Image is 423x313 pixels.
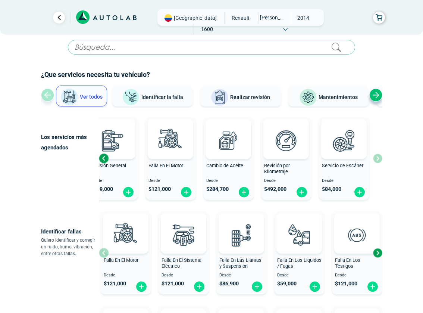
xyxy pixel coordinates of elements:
[277,273,322,278] span: Desde
[141,94,183,100] span: Identificar la falla
[96,124,129,157] img: revision_general-v3.svg
[288,215,310,237] img: AD0BCuuxAAAAAElFTkSuQmCC
[319,94,358,100] span: Mantenimientos
[217,120,239,143] img: AD0BCuuxAAAAAElFTkSuQmCC
[115,215,137,237] img: AD0BCuuxAAAAAElFTkSuQmCC
[225,219,258,251] img: diagnostic_suspension-v3.svg
[274,211,325,294] button: Falla En Los Liquidos / Fugas Desde $59,000
[41,70,382,80] h2: ¿Que servicios necesita tu vehículo?
[122,89,140,106] img: Identificar la falla
[172,215,195,237] img: AD0BCuuxAAAAAElFTkSuQmCC
[346,215,368,237] img: AD0BCuuxAAAAAElFTkSuQmCC
[162,257,201,269] span: Falla En El Sistema Eléctrico
[206,186,229,192] span: $ 284,700
[270,124,303,157] img: revision_por_kilometraje-v3.svg
[167,219,200,251] img: diagnostic_bombilla-v3.svg
[277,281,297,287] span: $ 59,000
[319,117,369,200] button: Servicio de Escáner Desde $84,000
[354,186,366,198] img: fi_plus-circle2.svg
[53,12,65,24] a: Ir al paso anterior
[154,124,187,157] img: diagnostic_engine-v3.svg
[230,215,253,237] img: AD0BCuuxAAAAAElFTkSuQmCC
[322,179,366,183] span: Desde
[98,153,109,164] div: Previous slide
[288,86,369,106] button: Mantenimientos
[228,12,254,24] span: RENAULT
[200,86,281,106] button: Realizar revisión
[219,281,239,287] span: $ 86,900
[275,120,297,143] img: AD0BCuuxAAAAAElFTkSuQmCC
[259,12,285,23] span: [PERSON_NAME]
[211,89,229,106] img: Realizar revisión
[341,219,373,251] img: diagnostic_diagnostic_abs-v3.svg
[88,117,138,200] button: Revisión General Desde $119,000
[104,273,148,278] span: Desde
[328,124,360,157] img: escaner-v3.svg
[41,226,99,237] p: Identificar fallas
[369,89,382,102] div: Next slide
[174,14,217,22] span: [GEOGRAPHIC_DATA]
[206,179,251,183] span: Desde
[159,120,182,143] img: AD0BCuuxAAAAAElFTkSuQmCC
[203,117,254,200] button: Cambio de Aceite Desde $284,700
[180,186,192,198] img: fi_plus-circle2.svg
[164,14,172,22] img: Flag of COLOMBIA
[332,211,382,294] button: Falla En Los Testigos Desde $121,000
[261,117,311,200] button: Revisión por Kilometraje Desde $492,000
[367,281,379,292] img: fi_plus-circle2.svg
[264,179,308,183] span: Desde
[91,163,126,168] span: Revisión General
[91,186,113,192] span: $ 119,000
[296,186,308,198] img: fi_plus-circle2.svg
[193,281,205,292] img: fi_plus-circle2.svg
[333,120,355,143] img: AD0BCuuxAAAAAElFTkSuQmCC
[238,186,250,198] img: fi_plus-circle2.svg
[230,94,270,100] span: Realizar revisión
[41,132,99,153] p: Los servicios más agendados
[145,117,196,200] button: Falla En El Motor Desde $121,000
[335,273,379,278] span: Desde
[219,273,264,278] span: Desde
[216,211,267,294] button: Falla En Las Llantas y Suspensión Desde $86,900
[322,163,363,168] span: Servicio de Escáner
[112,86,193,106] button: Identificar la falla
[290,12,317,24] span: 2014
[277,257,322,269] span: Falla En Los Liquidos / Fugas
[251,281,263,292] img: fi_plus-circle2.svg
[335,257,360,269] span: Falla En Los Testigos
[80,94,103,100] span: Ver todos
[309,281,321,292] img: fi_plus-circle2.svg
[56,86,107,106] button: Ver todos
[122,186,134,198] img: fi_plus-circle2.svg
[206,163,243,168] span: Cambio de Aceite
[135,281,147,292] img: fi_plus-circle2.svg
[264,186,286,192] span: $ 492,000
[372,247,383,258] div: Next slide
[41,237,99,257] p: Quiero identificar y corregir un ruido, humo, vibración, entre otras fallas.
[335,281,357,287] span: $ 121,000
[109,219,142,251] img: diagnostic_engine-v3.svg
[299,89,317,106] img: Mantenimientos
[68,40,355,55] input: Búsqueda...
[264,163,290,175] span: Revisión por Kilometraje
[219,257,261,269] span: Falla En Las Llantas y Suspensión
[60,88,78,106] img: Ver todos
[283,219,316,251] img: diagnostic_gota-de-sangre-v3.svg
[212,124,245,157] img: cambio_de_aceite-v3.svg
[162,281,184,287] span: $ 121,000
[91,179,135,183] span: Desde
[194,24,220,35] span: 1600
[104,281,126,287] span: $ 121,000
[101,120,124,143] img: AD0BCuuxAAAAAElFTkSuQmCC
[162,273,206,278] span: Desde
[159,211,209,294] button: Falla En El Sistema Eléctrico Desde $121,000
[148,186,171,192] span: $ 121,000
[148,179,193,183] span: Desde
[101,211,151,294] button: Falla En El Motor Desde $121,000
[148,163,183,168] span: Falla En El Motor
[322,186,341,192] span: $ 84,000
[104,257,138,263] span: Falla En El Motor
